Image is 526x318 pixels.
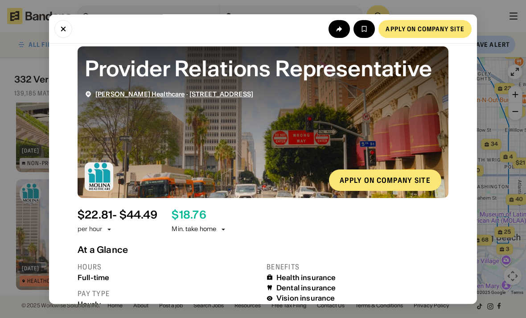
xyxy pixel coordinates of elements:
span: [STREET_ADDRESS] [189,90,253,98]
div: Benefits [267,262,448,271]
div: $ 18.76 [172,208,206,221]
span: [PERSON_NAME] Healthcare [95,90,185,98]
div: Hourly [78,300,259,308]
img: Molina Healthcare logo [85,162,113,190]
button: Close [54,20,72,37]
div: $ 22.81 - $44.49 [78,208,157,221]
div: per hour [78,225,102,234]
div: Min. take home [172,225,227,234]
div: Vision insurance [276,294,335,302]
div: Provider Relations Representative [85,53,441,83]
div: Dental insurance [276,283,336,292]
div: Health insurance [276,273,336,281]
div: · [95,90,253,98]
div: Pay type [78,289,259,298]
div: Full-time [78,273,259,281]
div: Apply on company site [386,25,464,32]
div: Apply on company site [340,176,431,183]
div: At a Glance [78,244,448,255]
div: Hours [78,262,259,271]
